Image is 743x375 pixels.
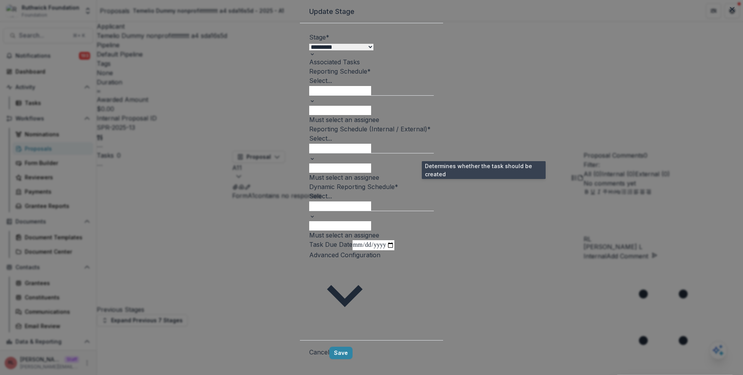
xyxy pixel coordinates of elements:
button: Advanced Configuration [309,250,380,331]
div: Must select an assignee [309,231,434,240]
button: Save [329,347,353,359]
label: Task Due Date [309,241,353,248]
label: Reporting Schedule (Internal / External) [309,124,431,134]
label: Stage [309,33,329,41]
span: Advanced Configuration [309,251,380,259]
button: Cancel [309,347,329,357]
div: Select... [309,76,434,85]
label: Dynamic Reporting Schedule [309,182,398,191]
label: Reporting Schedule [309,67,371,76]
button: Close [726,3,738,15]
div: Must select an assignee [309,115,434,124]
label: Associated Tasks [309,58,360,66]
div: Select... [309,191,434,201]
div: Select... [309,134,434,143]
div: Must select an assignee [309,173,434,182]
